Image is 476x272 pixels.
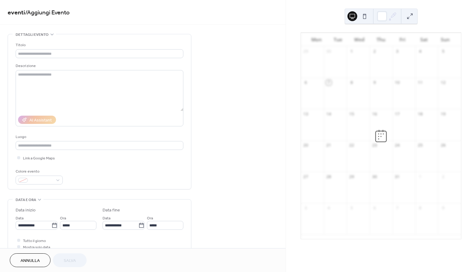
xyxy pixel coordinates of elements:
div: 30 [326,49,332,54]
div: 18 [418,111,423,117]
div: 26 [440,143,446,148]
span: Link a Google Maps [23,155,55,162]
div: 5 [349,205,354,211]
div: 12 [440,80,446,85]
div: 30 [372,174,377,179]
div: Sun [435,33,456,46]
div: 4 [326,205,332,211]
div: 3 [303,205,309,211]
div: 7 [326,80,332,85]
span: Data [103,215,111,222]
div: 19 [440,111,446,117]
div: 5 [440,49,446,54]
span: Data e ora [16,197,36,203]
div: 13 [303,111,309,117]
span: Mostra solo data [23,244,50,251]
div: Colore evento [16,168,62,175]
div: 29 [303,49,309,54]
div: 16 [372,111,377,117]
div: Descrizione [16,63,182,69]
div: 7 [395,205,400,211]
div: 8 [349,80,354,85]
div: 8 [418,205,423,211]
div: 31 [395,174,400,179]
div: 6 [372,205,377,211]
div: 2 [372,49,377,54]
div: 4 [418,49,423,54]
div: Titolo [16,42,182,48]
span: / Aggiungi Evento [25,7,70,19]
div: 27 [303,174,309,179]
span: Ora [60,215,66,222]
span: Dettagli evento [16,32,49,38]
div: Thu [370,33,392,46]
div: 23 [372,143,377,148]
div: 1 [418,174,423,179]
div: 29 [349,174,354,179]
div: 15 [349,111,354,117]
div: 24 [395,143,400,148]
div: Wed [349,33,370,46]
div: 6 [303,80,309,85]
div: Tue [327,33,349,46]
div: 9 [372,80,377,85]
div: 28 [326,174,332,179]
div: Luogo [16,134,182,140]
div: 10 [395,80,400,85]
div: 21 [326,143,332,148]
div: 3 [395,49,400,54]
div: 1 [349,49,354,54]
button: Annulla [10,253,51,267]
div: 14 [326,111,332,117]
div: Data fine [103,207,120,214]
div: Fri [392,33,413,46]
div: Mon [306,33,327,46]
span: Annulla [21,258,40,264]
div: 22 [349,143,354,148]
span: Data [16,215,24,222]
div: 11 [418,80,423,85]
div: 17 [395,111,400,117]
div: 20 [303,143,309,148]
div: 25 [418,143,423,148]
span: Tutto il giorno [23,238,46,244]
div: 2 [440,174,446,179]
div: 9 [440,205,446,211]
div: Data inizio [16,207,36,214]
span: Ora [147,215,153,222]
a: eventi [8,7,25,19]
div: Sat [413,33,435,46]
